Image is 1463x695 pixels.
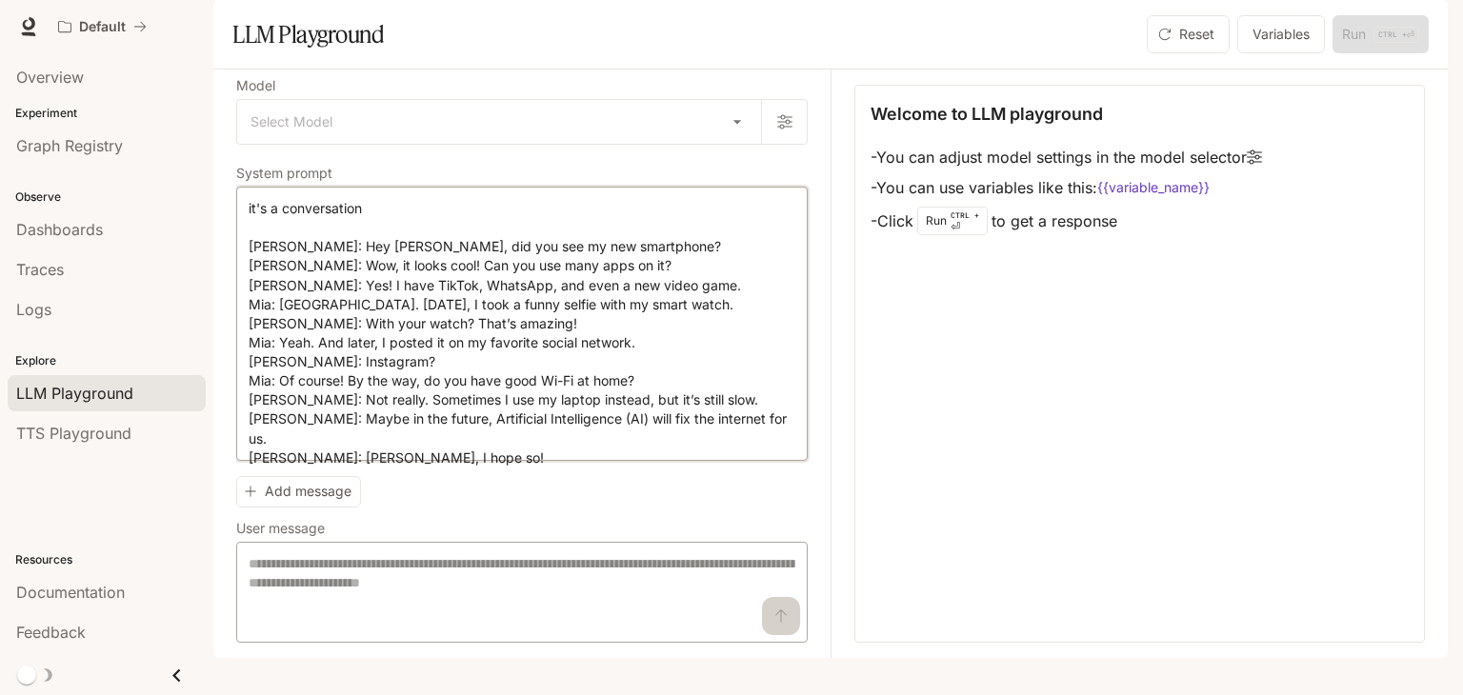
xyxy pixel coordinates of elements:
button: Reset [1147,15,1230,53]
button: Variables [1237,15,1325,53]
li: - Click to get a response [871,203,1262,239]
p: User message [236,522,325,535]
p: ⏎ [951,209,979,232]
p: Model [236,79,275,92]
p: CTRL + [951,209,979,221]
p: Default [79,19,126,35]
li: - You can use variables like this: [871,172,1262,203]
div: Run [917,207,988,235]
button: All workspaces [50,8,155,46]
p: System prompt [236,167,332,180]
li: - You can adjust model settings in the model selector [871,142,1262,172]
p: Welcome to LLM playground [871,101,1103,127]
code: {{variable_name}} [1097,178,1210,197]
button: Add message [236,476,361,507]
div: Select Model [237,100,761,144]
h1: LLM Playground [232,15,384,53]
span: Select Model [251,112,332,131]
